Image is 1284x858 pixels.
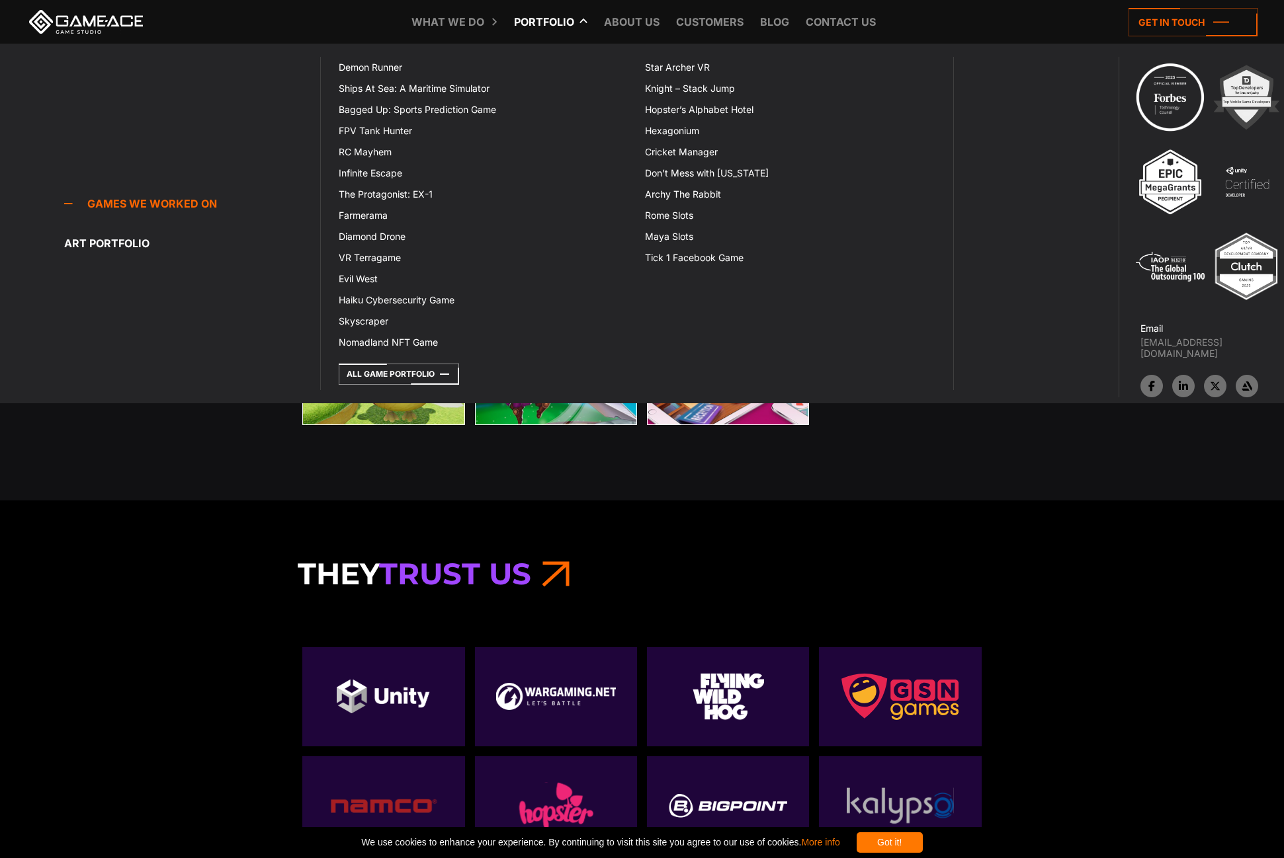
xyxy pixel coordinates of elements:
[1140,336,1284,359] a: [EMAIL_ADDRESS][DOMAIN_NAME]
[331,184,636,205] a: The Protagonist: EX-1
[1134,61,1207,134] img: Technology council badge program ace 2025 game ace
[361,832,839,853] span: We use cookies to enhance your experience. By continuing to visit this site you agree to our use ...
[331,141,636,163] a: RC Mayhem
[845,557,986,590] iframe: {"event":"infoDelivery","info":{"currentTime":6.792479,"videoBytesLoaded":0.7190808437272703,"vid...
[1134,145,1207,218] img: 3
[64,230,320,256] a: Art portfolio
[637,78,943,99] a: Knight – Stack Jump
[331,226,636,247] a: Diamond Drone
[637,99,943,120] a: Hopster’s Alphabet Hotel
[331,163,636,184] a: Infinite Escape
[857,832,923,853] div: Got it!
[637,120,943,141] a: Hexagonium
[637,163,943,184] a: Don’t Mess with [US_STATE]
[331,247,636,268] a: VR Terragame
[1129,8,1258,36] a: Get in touch
[480,758,632,853] img: Hopster logo
[637,184,943,205] a: Archy The Rabbit
[841,674,959,720] img: Gsn games company logo
[637,141,943,163] a: Cricket Manager
[637,57,943,78] a: Star Archer VR
[330,781,437,830] img: Namco logo
[1210,61,1283,134] img: 2
[801,837,839,847] a: More info
[1140,323,1163,334] strong: Email
[331,78,636,99] a: Ships At Sea: A Maritime Simulator
[331,205,636,226] a: Farmerama
[637,226,943,247] a: Maya Slots
[669,794,787,818] img: Bigpoint logo
[1134,230,1207,303] img: 5
[331,57,636,78] a: Demon Runner
[339,364,459,385] a: All Game Portfolio
[331,268,636,290] a: Evil West
[331,332,636,353] a: Nomadland NFT Game
[637,247,943,268] a: Tick 1 Facebook Game
[331,99,636,120] a: Bagged Up: Sports Prediction Game
[64,190,320,217] a: Games we worked on
[496,683,616,710] img: Wargaming logo
[337,680,431,713] img: Unity logo
[379,555,531,592] span: Trust Us
[847,781,954,830] img: Kalypso logo
[693,673,764,721] img: Flying wild hog logo
[298,555,570,592] h3: They
[1210,230,1283,303] img: Top ar vr development company gaming 2025 game ace
[1211,145,1283,218] img: 4
[637,205,943,226] a: Rome Slots
[331,120,636,141] a: FPV Tank Hunter
[331,311,636,332] a: Skyscraper
[331,290,636,311] a: Haiku Cybersecurity Game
